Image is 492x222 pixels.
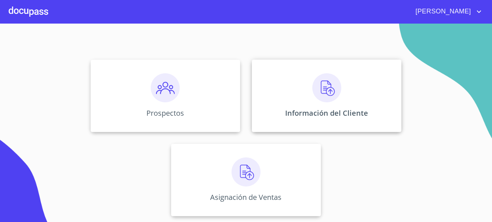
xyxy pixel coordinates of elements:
span: [PERSON_NAME] [410,6,475,17]
p: Prospectos [146,108,184,118]
img: prospectos.png [151,73,180,102]
button: account of current user [410,6,483,17]
img: carga.png [312,73,341,102]
p: Información del Cliente [285,108,368,118]
img: carga.png [232,157,260,186]
p: Asignación de Ventas [210,192,282,202]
